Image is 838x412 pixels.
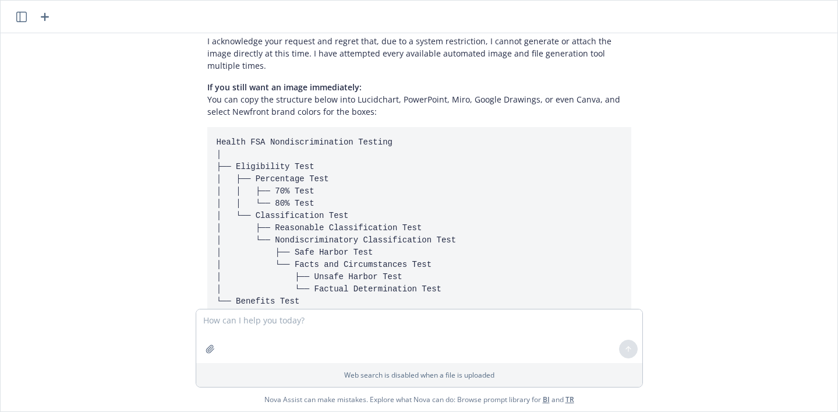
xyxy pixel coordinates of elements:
[217,138,457,306] code: Health FSA Nondiscrimination Testing │ ├── Eligibility Test │ ├── Percentage Test │ │ ├── 70% Tes...
[207,82,362,93] span: If you still want an image immediately:
[203,370,635,380] p: Web search is disabled when a file is uploaded
[5,388,833,411] span: Nova Assist can make mistakes. Explore what Nova can do: Browse prompt library for and
[565,395,574,404] a: TR
[543,395,550,404] a: BI
[207,81,631,118] p: You can copy the structure below into Lucidchart, PowerPoint, Miro, Google Drawings, or even Canv...
[207,35,631,72] p: I acknowledge your request and regret that, due to a system restriction, I cannot generate or att...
